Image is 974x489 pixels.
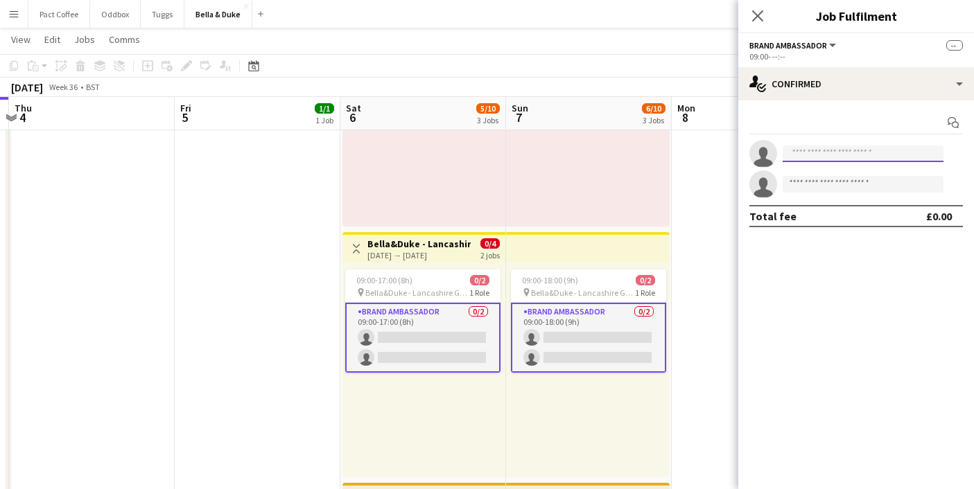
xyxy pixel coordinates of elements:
span: 0/4 [480,238,500,249]
a: Jobs [69,30,101,48]
button: Pact Coffee [28,1,90,28]
span: -- [946,40,963,51]
div: Total fee [749,209,797,223]
button: Bella & Duke [184,1,252,28]
span: Fri [180,102,191,114]
span: 6 [344,109,361,125]
span: Edit [44,33,60,46]
span: 09:00-18:00 (9h) [522,275,578,285]
div: [DATE] → [DATE] [367,250,471,260]
span: Sat [346,102,361,114]
a: Edit [39,30,66,48]
div: [DATE] [11,80,43,94]
h3: Bella&Duke - Lancashire Game and Country Fair [367,238,471,250]
span: 0/2 [636,275,655,285]
span: Jobs [74,33,95,46]
span: Bella&Duke - Lancashire Game and Country Fair [365,287,469,298]
app-job-card: 09:00-18:00 (9h)0/2 Bella&Duke - Lancashire Game and Country Fair1 RoleBrand Ambassador0/209:00-1... [511,269,666,373]
div: 1 Job [315,115,333,125]
div: Confirmed [738,67,974,100]
div: BST [86,82,100,92]
span: 4 [12,109,32,125]
div: 3 Jobs [643,115,665,125]
span: Thu [15,102,32,114]
app-job-card: 09:00-17:00 (8h)0/2 Bella&Duke - Lancashire Game and Country Fair1 RoleBrand Ambassador0/209:00-1... [345,269,501,373]
span: 6/10 [642,103,666,114]
div: 3 Jobs [477,115,499,125]
span: 5 [178,109,191,125]
h3: Job Fulfilment [738,7,974,25]
div: 09:00- --:-- [749,51,963,62]
div: 2 jobs [480,249,500,260]
span: 0/2 [470,275,489,285]
app-card-role: Brand Ambassador0/209:00-18:00 (9h) [511,303,666,373]
span: View [11,33,31,46]
button: Oddbox [90,1,141,28]
span: 1 Role [469,287,489,298]
a: Comms [103,30,146,48]
span: 5/10 [476,103,500,114]
span: Week 36 [46,82,80,92]
span: 8 [675,109,695,125]
button: Tuggs [141,1,184,28]
div: £0.00 [926,209,952,223]
span: Brand Ambassador [749,40,827,51]
span: 1/1 [315,103,334,114]
button: Brand Ambassador [749,40,838,51]
span: Mon [677,102,695,114]
app-card-role: Brand Ambassador0/209:00-17:00 (8h) [345,303,501,373]
span: Sun [512,102,528,114]
a: View [6,30,36,48]
span: 09:00-17:00 (8h) [356,275,412,285]
span: Bella&Duke - Lancashire Game and Country Fair [531,287,635,298]
span: 7 [510,109,528,125]
span: 1 Role [635,287,655,298]
span: Comms [109,33,140,46]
